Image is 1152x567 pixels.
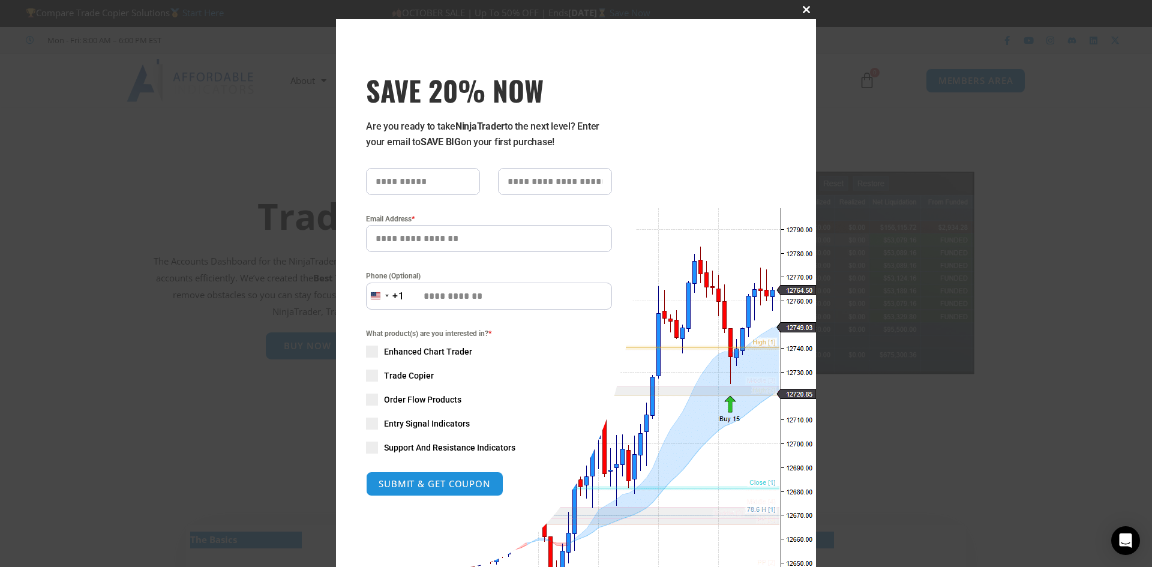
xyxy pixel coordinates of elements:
label: Enhanced Chart Trader [366,346,612,358]
span: Enhanced Chart Trader [384,346,472,358]
label: Support And Resistance Indicators [366,442,612,454]
label: Entry Signal Indicators [366,418,612,430]
label: Phone (Optional) [366,270,612,282]
strong: SAVE BIG [421,136,461,148]
div: Open Intercom Messenger [1111,526,1140,555]
span: Order Flow Products [384,394,461,406]
span: Trade Copier [384,370,434,382]
span: What product(s) are you interested in? [366,328,612,340]
span: Entry Signal Indicators [384,418,470,430]
button: Selected country [366,283,404,310]
strong: NinjaTrader [455,121,505,132]
label: Order Flow Products [366,394,612,406]
h3: SAVE 20% NOW [366,73,612,107]
div: +1 [392,289,404,304]
label: Trade Copier [366,370,612,382]
p: Are you ready to take to the next level? Enter your email to on your first purchase! [366,119,612,150]
button: SUBMIT & GET COUPON [366,472,503,496]
label: Email Address [366,213,612,225]
span: Support And Resistance Indicators [384,442,515,454]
